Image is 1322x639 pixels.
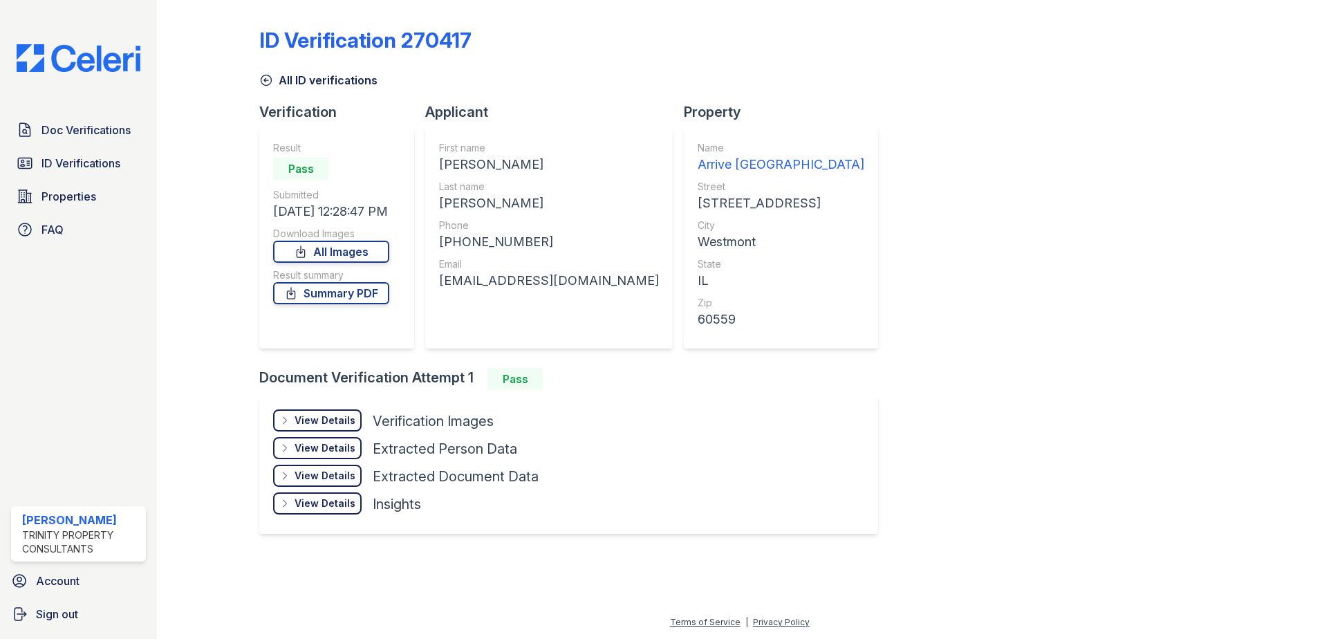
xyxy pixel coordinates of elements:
[273,188,389,202] div: Submitted
[41,221,64,238] span: FAQ
[295,497,355,510] div: View Details
[698,310,864,329] div: 60559
[295,414,355,427] div: View Details
[439,257,659,271] div: Email
[698,271,864,290] div: IL
[698,219,864,232] div: City
[259,72,378,89] a: All ID verifications
[439,180,659,194] div: Last name
[6,44,151,72] img: CE_Logo_Blue-a8612792a0a2168367f1c8372b55b34899dd931a85d93a1a3d3e32e68fde9ad4.png
[273,141,389,155] div: Result
[36,606,78,622] span: Sign out
[698,155,864,174] div: Arrive [GEOGRAPHIC_DATA]
[273,202,389,221] div: [DATE] 12:28:47 PM
[259,368,889,390] div: Document Verification Attempt 1
[698,141,864,174] a: Name Arrive [GEOGRAPHIC_DATA]
[745,617,748,627] div: |
[295,441,355,455] div: View Details
[273,268,389,282] div: Result summary
[439,219,659,232] div: Phone
[698,194,864,213] div: [STREET_ADDRESS]
[439,194,659,213] div: [PERSON_NAME]
[22,528,140,556] div: Trinity Property Consultants
[698,180,864,194] div: Street
[41,122,131,138] span: Doc Verifications
[273,241,389,263] a: All Images
[439,141,659,155] div: First name
[698,296,864,310] div: Zip
[273,227,389,241] div: Download Images
[439,232,659,252] div: [PHONE_NUMBER]
[425,102,684,122] div: Applicant
[753,617,810,627] a: Privacy Policy
[41,188,96,205] span: Properties
[273,158,328,180] div: Pass
[11,149,146,177] a: ID Verifications
[41,155,120,172] span: ID Verifications
[11,116,146,144] a: Doc Verifications
[487,368,543,390] div: Pass
[698,141,864,155] div: Name
[373,411,494,431] div: Verification Images
[698,232,864,252] div: Westmont
[259,28,472,53] div: ID Verification 270417
[295,469,355,483] div: View Details
[698,257,864,271] div: State
[6,600,151,628] a: Sign out
[373,494,421,514] div: Insights
[22,512,140,528] div: [PERSON_NAME]
[259,102,425,122] div: Verification
[11,216,146,243] a: FAQ
[439,271,659,290] div: [EMAIL_ADDRESS][DOMAIN_NAME]
[6,567,151,595] a: Account
[439,155,659,174] div: [PERSON_NAME]
[373,467,539,486] div: Extracted Document Data
[36,573,80,589] span: Account
[273,282,389,304] a: Summary PDF
[684,102,889,122] div: Property
[670,617,741,627] a: Terms of Service
[11,183,146,210] a: Properties
[373,439,517,459] div: Extracted Person Data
